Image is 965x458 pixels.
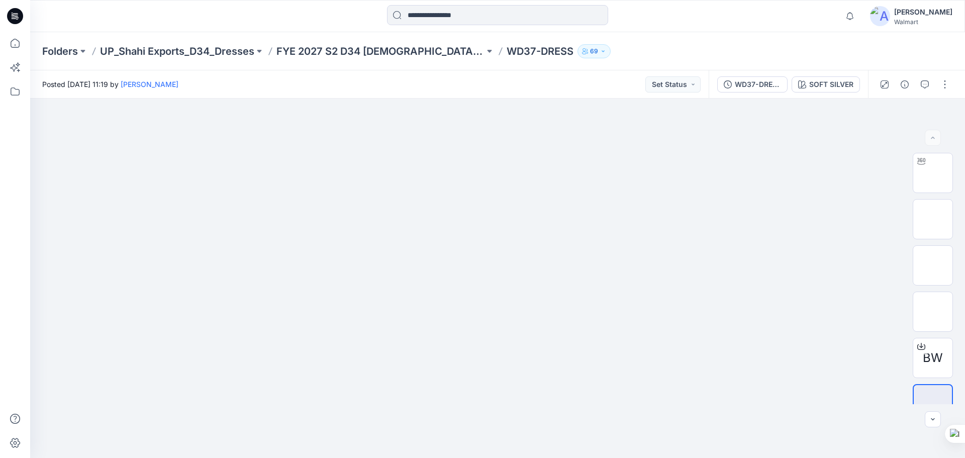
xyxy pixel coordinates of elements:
a: FYE 2027 S2 D34 [DEMOGRAPHIC_DATA] Dresses - Shahi [276,44,485,58]
div: SOFT SILVER [809,79,853,90]
span: BW [923,349,943,367]
button: Details [897,76,913,93]
p: WD37-DRESS [507,44,573,58]
a: [PERSON_NAME] [121,80,178,88]
a: UP_Shahi Exports_D34_Dresses [100,44,254,58]
div: WD37-DRESS [735,79,781,90]
button: WD37-DRESS [717,76,788,93]
span: Posted [DATE] 11:19 by [42,79,178,89]
img: avatar [870,6,890,26]
p: 69 [590,46,598,57]
button: SOFT SILVER [792,76,860,93]
button: 69 [577,44,611,58]
div: [PERSON_NAME] [894,6,952,18]
a: Folders [42,44,78,58]
div: Walmart [894,18,952,26]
